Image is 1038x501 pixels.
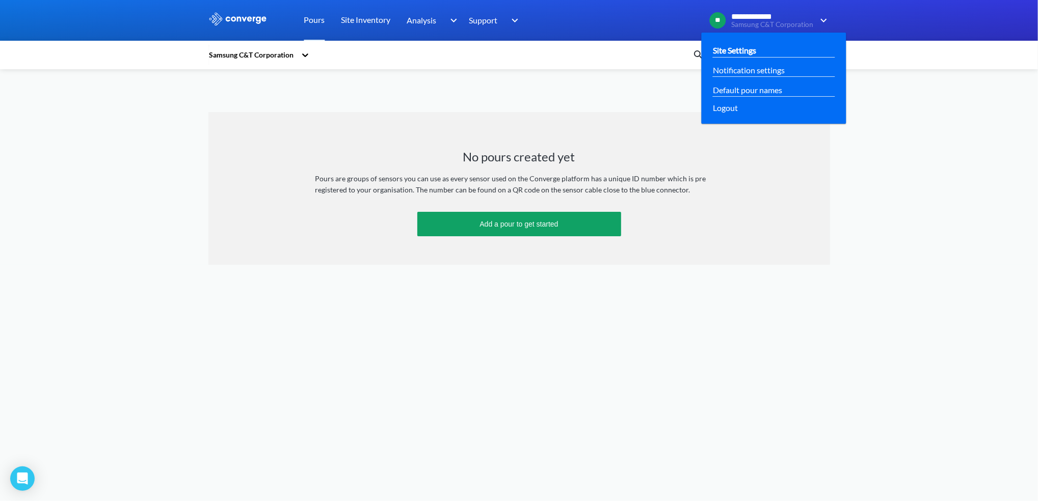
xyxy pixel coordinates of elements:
a: Site Settings [713,44,756,57]
span: Samsung C&T Corporation [732,21,814,29]
div: Pours are groups of sensors you can use as every sensor used on the Converge platform has a uniqu... [315,173,723,196]
span: Support [469,14,498,26]
img: logo_ewhite.svg [208,12,268,25]
span: Logout [713,101,738,114]
div: Samsung C&T Corporation [208,49,296,61]
a: Notification settings [713,64,785,76]
img: downArrow.svg [505,14,521,26]
span: Analysis [407,14,437,26]
a: Default pour names [713,83,782,96]
img: icon-search.svg [693,49,705,61]
img: downArrow.svg [814,14,830,26]
button: Add a pour to get started [417,212,621,236]
img: downArrow.svg [443,14,460,26]
div: Open Intercom Messenger [10,466,35,491]
h1: No pours created yet [463,149,575,165]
